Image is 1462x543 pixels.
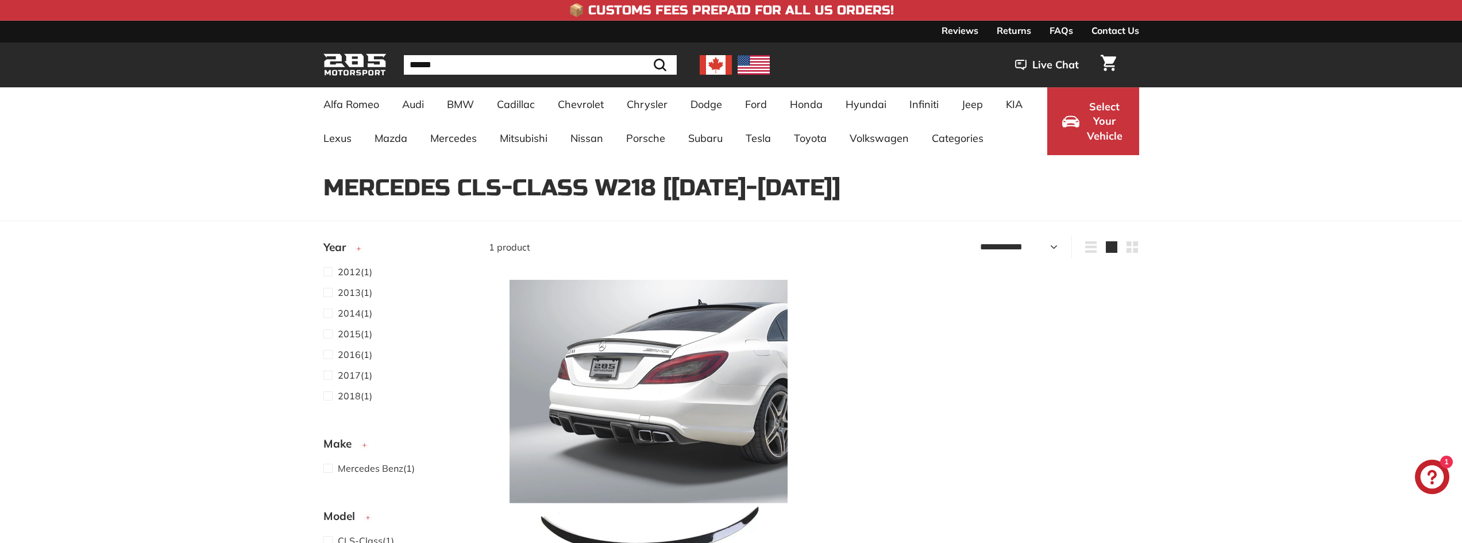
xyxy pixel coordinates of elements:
a: Categories [920,121,995,155]
a: Volkswagen [838,121,920,155]
a: Cadillac [485,87,546,121]
span: (1) [338,461,415,475]
span: 2016 [338,349,361,360]
span: (1) [338,327,372,341]
a: Nissan [559,121,615,155]
button: Live Chat [1000,51,1094,79]
a: Chrysler [615,87,679,121]
div: 1 product [489,240,814,254]
img: Logo_285_Motorsport_areodynamics_components [323,52,387,79]
a: Honda [778,87,834,121]
a: Audi [391,87,435,121]
a: Chevrolet [546,87,615,121]
a: Contact Us [1091,21,1139,40]
a: BMW [435,87,485,121]
span: 2014 [338,307,361,319]
span: Year [323,239,354,256]
a: Dodge [679,87,734,121]
a: Hyundai [834,87,898,121]
button: Make [323,432,470,461]
span: 2018 [338,390,361,402]
span: Make [323,436,360,452]
a: KIA [994,87,1034,121]
a: Returns [997,21,1031,40]
h1: Mercedes CLS-Class W218 [[DATE]-[DATE]] [323,175,1139,201]
span: (1) [338,368,372,382]
a: Tesla [734,121,782,155]
span: Mercedes Benz [338,463,403,474]
a: Jeep [950,87,994,121]
a: Ford [734,87,778,121]
span: 2015 [338,328,361,340]
h4: 📦 Customs Fees Prepaid for All US Orders! [569,3,894,17]
span: 2017 [338,369,361,381]
span: Select Your Vehicle [1085,99,1124,144]
input: Search [404,55,677,75]
a: Mazda [363,121,419,155]
span: (1) [338,389,372,403]
span: Model [323,508,364,525]
span: (1) [338,286,372,299]
a: Porsche [615,121,677,155]
a: Mitsubishi [488,121,559,155]
span: 2012 [338,266,361,278]
span: Live Chat [1032,57,1079,72]
a: Subaru [677,121,734,155]
a: Lexus [312,121,363,155]
a: Toyota [782,121,838,155]
span: (1) [338,306,372,320]
inbox-online-store-chat: Shopify online store chat [1411,460,1453,497]
button: Model [323,505,470,533]
a: Mercedes [419,121,488,155]
a: Alfa Romeo [312,87,391,121]
a: Cart [1094,45,1123,84]
a: FAQs [1050,21,1073,40]
span: 2013 [338,287,361,298]
a: Reviews [942,21,978,40]
button: Select Your Vehicle [1047,87,1139,155]
span: (1) [338,348,372,361]
button: Year [323,236,470,264]
span: (1) [338,265,372,279]
a: Infiniti [898,87,950,121]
